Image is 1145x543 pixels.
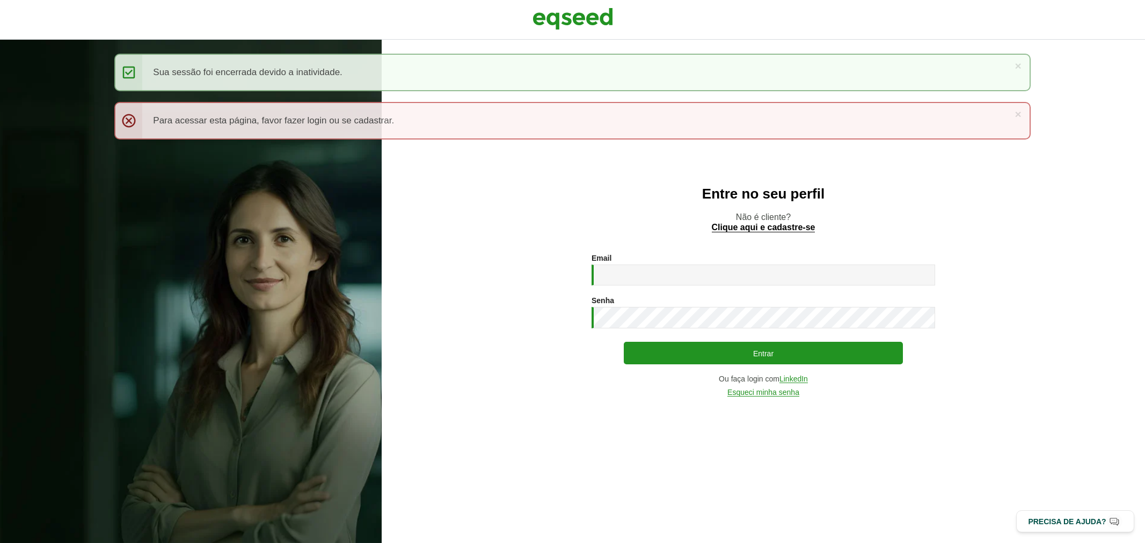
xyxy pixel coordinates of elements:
[779,375,808,383] a: LinkedIn
[592,375,935,383] div: Ou faça login com
[1015,108,1021,120] a: ×
[403,212,1124,232] p: Não é cliente?
[592,297,614,304] label: Senha
[533,5,613,32] img: EqSeed Logo
[114,102,1030,140] div: Para acessar esta página, favor fazer login ou se cadastrar.
[624,342,903,364] button: Entrar
[592,254,611,262] label: Email
[114,54,1030,91] div: Sua sessão foi encerrada devido a inatividade.
[727,388,799,397] a: Esqueci minha senha
[712,223,815,232] a: Clique aqui e cadastre-se
[403,186,1124,202] h2: Entre no seu perfil
[1015,60,1021,71] a: ×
